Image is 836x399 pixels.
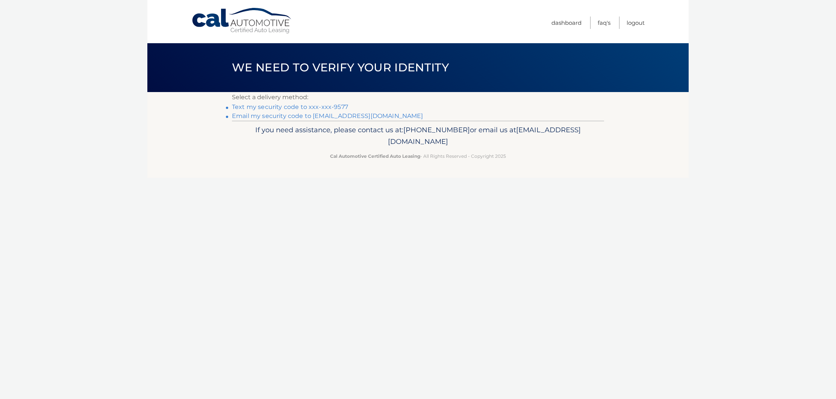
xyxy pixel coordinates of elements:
a: Text my security code to xxx-xxx-9577 [232,103,348,110]
a: Dashboard [551,17,582,29]
a: Email my security code to [EMAIL_ADDRESS][DOMAIN_NAME] [232,112,423,119]
span: We need to verify your identity [232,60,449,74]
p: Select a delivery method: [232,92,604,103]
p: If you need assistance, please contact us at: or email us at [237,124,599,148]
p: - All Rights Reserved - Copyright 2025 [237,152,599,160]
a: Logout [627,17,645,29]
a: FAQ's [598,17,610,29]
span: [PHONE_NUMBER] [403,125,470,134]
a: Cal Automotive [191,8,293,34]
strong: Cal Automotive Certified Auto Leasing [330,153,420,159]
